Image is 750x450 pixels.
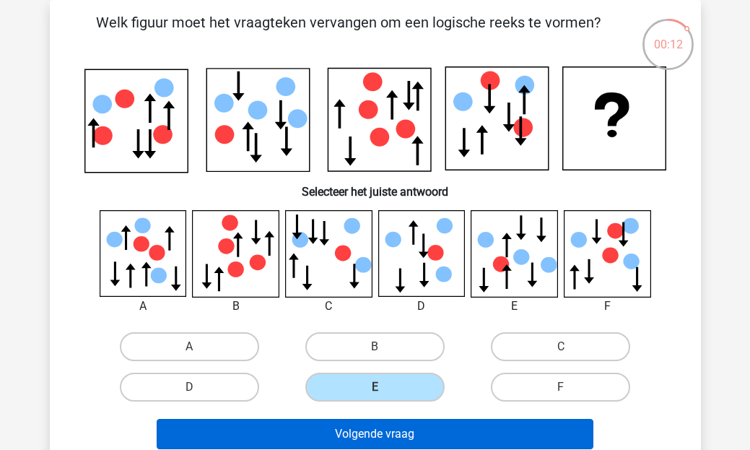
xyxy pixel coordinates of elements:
div: D [367,298,476,315]
p: Welk figuur moet het vraagteken vervangen om een logische reeks te vormen? [73,12,624,55]
div: 00:12 [641,17,695,53]
button: Volgende vraag [157,419,593,449]
label: A [120,332,259,361]
label: F [491,373,630,402]
label: B [305,332,445,361]
div: C [274,298,383,315]
h6: Selecteer het juiste antwoord [73,173,678,199]
label: E [305,373,445,402]
div: E [460,298,569,315]
label: D [120,373,259,402]
div: F [553,298,662,315]
div: B [181,298,290,315]
label: C [491,332,630,361]
div: A [89,298,198,315]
